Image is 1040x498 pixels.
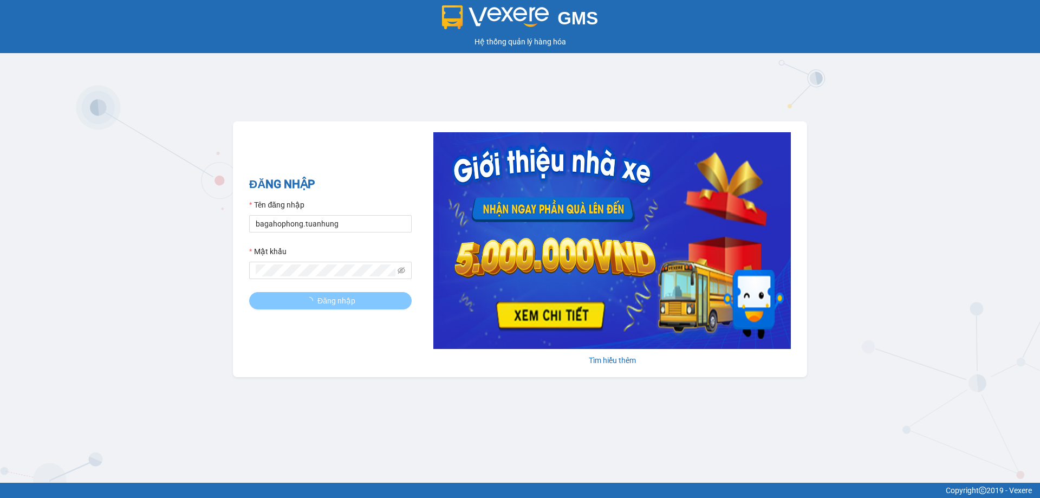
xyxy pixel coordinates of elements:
[442,5,549,29] img: logo 2
[398,267,405,274] span: eye-invisible
[249,245,287,257] label: Mật khẩu
[317,295,355,307] span: Đăng nhập
[305,297,317,305] span: loading
[3,36,1037,48] div: Hệ thống quản lý hàng hóa
[249,215,412,232] input: Tên đăng nhập
[256,264,395,276] input: Mật khẩu
[8,484,1032,496] div: Copyright 2019 - Vexere
[557,8,598,28] span: GMS
[979,487,986,494] span: copyright
[442,16,599,25] a: GMS
[249,176,412,193] h2: ĐĂNG NHẬP
[249,292,412,309] button: Đăng nhập
[433,354,791,366] div: Tìm hiểu thêm
[433,132,791,349] img: banner-0
[249,199,304,211] label: Tên đăng nhập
